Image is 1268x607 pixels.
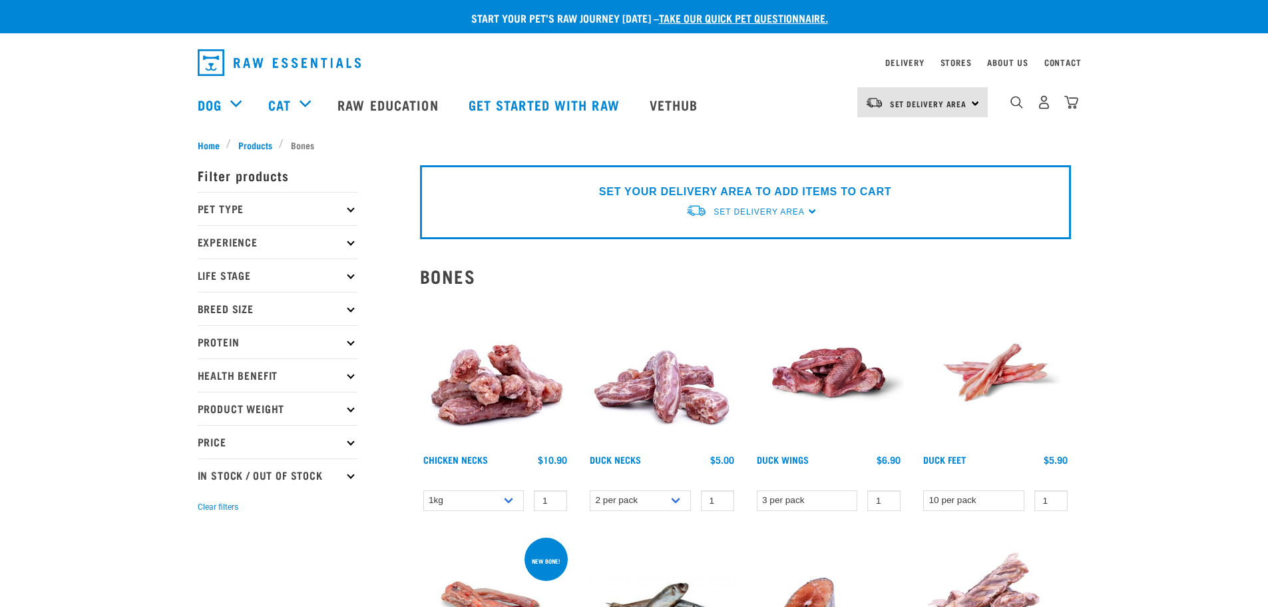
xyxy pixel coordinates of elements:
span: Set Delivery Area [890,101,967,106]
p: Experience [198,225,357,259]
a: Get started with Raw [455,78,636,131]
a: Stores [941,60,972,65]
p: Health Benefit [198,358,357,392]
a: Chicken Necks [423,457,488,462]
nav: breadcrumbs [198,138,1071,152]
div: $6.90 [877,454,901,465]
a: Duck Wings [757,457,809,462]
a: Duck Feet [923,457,966,462]
div: New bone! [526,551,566,571]
img: Raw Essentials Duck Feet Raw Meaty Bones For Dogs [920,297,1071,448]
input: 1 [701,490,734,511]
a: Delivery [885,60,924,65]
p: Pet Type [198,192,357,225]
p: Breed Size [198,292,357,325]
div: $5.00 [710,454,734,465]
a: Products [231,138,279,152]
a: Dog [198,95,222,115]
img: van-moving.png [686,204,707,218]
img: Raw Essentials Logo [198,49,361,76]
p: Protein [198,325,357,358]
span: Home [198,138,220,152]
div: $10.90 [538,454,567,465]
input: 1 [1034,490,1068,511]
a: Cat [268,95,291,115]
a: About Us [987,60,1028,65]
p: Filter products [198,159,357,192]
img: Pile Of Duck Necks For Pets [586,297,738,448]
a: Vethub [636,78,715,131]
button: Clear filters [198,501,238,513]
img: van-moving.png [865,97,883,109]
p: Price [198,425,357,458]
span: Products [238,138,272,152]
img: user.png [1037,95,1051,109]
img: home-icon@2x.png [1064,95,1078,109]
h2: Bones [420,266,1071,287]
a: Raw Education [324,78,455,131]
div: $5.90 [1044,454,1068,465]
span: Set Delivery Area [714,207,804,217]
p: Life Stage [198,259,357,292]
a: Contact [1044,60,1082,65]
a: Home [198,138,227,152]
p: Product Weight [198,392,357,425]
img: home-icon-1@2x.png [1010,96,1023,109]
p: SET YOUR DELIVERY AREA TO ADD ITEMS TO CART [599,184,891,200]
img: Pile Of Chicken Necks For Pets [420,297,571,448]
input: 1 [534,490,567,511]
p: In Stock / Out Of Stock [198,458,357,492]
input: 1 [867,490,901,511]
a: Duck Necks [590,457,641,462]
nav: dropdown navigation [187,44,1082,81]
img: Raw Essentials Duck Wings Raw Meaty Bones For Pets [753,297,905,448]
a: take our quick pet questionnaire. [659,15,828,21]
